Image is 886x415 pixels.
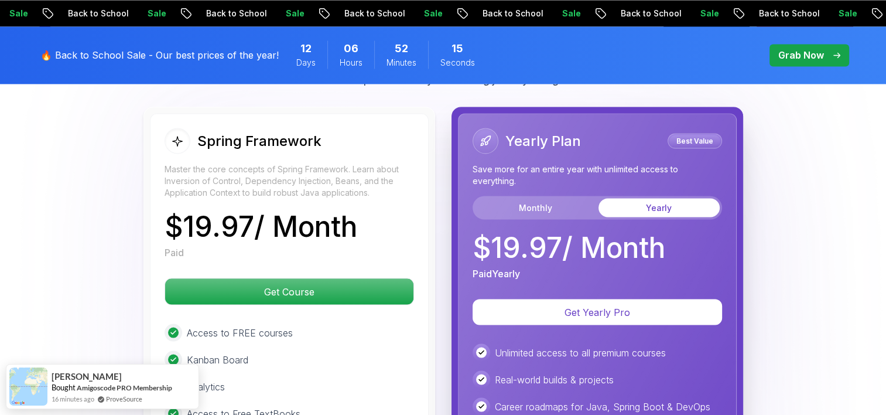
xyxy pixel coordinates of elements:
[197,131,321,150] h2: Spring Framework
[473,266,520,280] p: Paid Yearly
[440,57,475,69] span: Seconds
[747,8,826,19] p: Back to School
[475,198,596,217] button: Monthly
[52,383,76,392] span: Bought
[340,57,362,69] span: Hours
[40,48,279,62] p: 🔥 Back to School Sale - Our best prices of the year!
[165,163,414,198] p: Master the core concepts of Spring Framework. Learn about Inversion of Control, Dependency Inject...
[451,40,463,57] span: 15 Seconds
[56,8,135,19] p: Back to School
[395,40,408,57] span: 52 Minutes
[187,352,248,366] p: Kanban Board
[669,135,720,147] p: Best Value
[688,8,726,19] p: Sale
[332,8,412,19] p: Back to School
[550,8,587,19] p: Sale
[412,8,449,19] p: Sale
[495,345,666,359] p: Unlimited access to all premium courses
[473,163,722,186] p: Save more for an entire year with unlimited access to everything.
[300,40,312,57] span: 12 Days
[495,399,710,413] p: Career roadmaps for Java, Spring Boot & DevOps
[194,8,273,19] p: Back to School
[273,8,311,19] p: Sale
[598,198,720,217] button: Yearly
[52,394,94,404] span: 16 minutes ago
[165,278,414,305] button: Get Course
[165,212,357,240] p: $ 19.97 / Month
[296,57,316,69] span: Days
[473,306,722,318] a: Get Yearly Pro
[344,40,358,57] span: 6 Hours
[495,372,614,386] p: Real-world builds & projects
[165,285,414,297] a: Get Course
[608,8,688,19] p: Back to School
[165,278,413,304] p: Get Course
[9,368,47,406] img: provesource social proof notification image
[470,8,550,19] p: Back to School
[505,131,581,150] h2: Yearly Plan
[106,394,142,404] a: ProveSource
[386,57,416,69] span: Minutes
[473,233,665,261] p: $ 19.97 / Month
[52,372,122,382] span: [PERSON_NAME]
[77,383,172,392] a: Amigoscode PRO Membership
[187,325,293,339] p: Access to FREE courses
[778,48,824,62] p: Grab Now
[826,8,864,19] p: Sale
[473,299,722,325] button: Get Yearly Pro
[135,8,173,19] p: Sale
[165,245,184,259] p: Paid
[187,379,225,393] p: Analytics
